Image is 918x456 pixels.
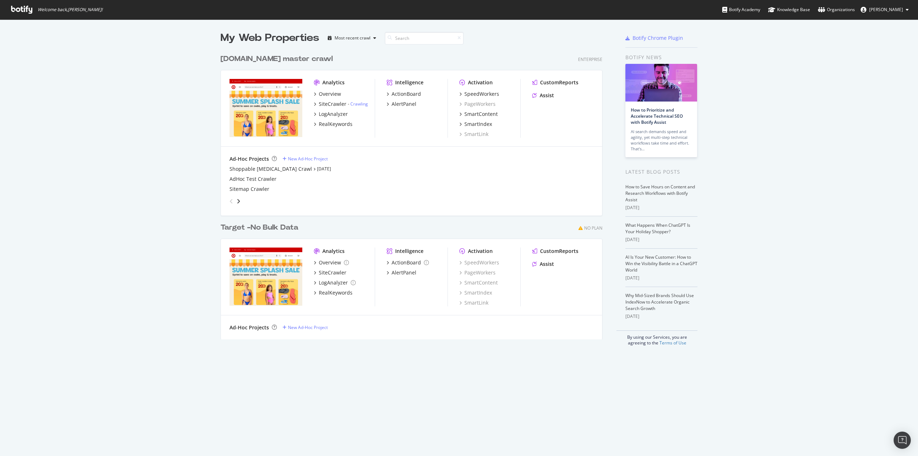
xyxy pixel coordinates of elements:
div: grid [221,45,608,339]
input: Search [385,32,464,44]
a: ActionBoard [387,259,429,266]
a: AlertPanel [387,269,416,276]
div: PageWorkers [459,269,496,276]
img: www.target.com [229,79,302,137]
a: SiteCrawler- Crawling [314,100,368,108]
a: RealKeywords [314,289,352,296]
div: [DATE] [625,205,697,211]
a: How to Save Hours on Content and Research Workflows with Botify Assist [625,184,695,203]
div: angle-left [227,196,236,207]
a: RealKeywords [314,121,352,128]
button: Most recent crawl [325,32,379,44]
div: Ad-Hoc Projects [229,155,269,163]
div: SmartContent [464,111,498,118]
a: SpeedWorkers [459,90,499,98]
a: Assist [532,92,554,99]
a: Target -No Bulk Data [221,222,301,233]
a: SiteCrawler [314,269,346,276]
a: LogAnalyzer [314,111,348,118]
a: New Ad-Hoc Project [283,156,328,162]
a: Crawling [350,101,368,107]
div: Open Intercom Messenger [894,432,911,449]
button: [PERSON_NAME] [855,4,914,15]
a: Terms of Use [659,340,686,346]
a: CustomReports [532,248,578,255]
div: SiteCrawler [319,100,346,108]
a: New Ad-Hoc Project [283,324,328,330]
a: Why Mid-Sized Brands Should Use IndexNow to Accelerate Organic Search Growth [625,292,694,311]
a: Sitemap Crawler [229,185,269,193]
a: PageWorkers [459,100,496,108]
div: My Web Properties [221,31,319,45]
div: Enterprise [578,56,602,62]
a: ActionBoard [387,90,421,98]
div: Botify Academy [722,6,760,13]
a: How to Prioritize and Accelerate Technical SEO with Botify Assist [631,107,683,125]
a: LogAnalyzer [314,279,356,286]
div: LogAnalyzer [319,111,348,118]
div: LogAnalyzer [319,279,348,286]
div: SmartIndex [464,121,492,128]
a: SmartLink [459,299,488,306]
div: New Ad-Hoc Project [288,324,328,330]
a: SpeedWorkers [459,259,499,266]
div: Activation [468,248,493,255]
div: RealKeywords [319,121,352,128]
div: Assist [540,92,554,99]
div: [DATE] [625,313,697,320]
div: Overview [319,90,341,98]
div: - [348,101,368,107]
a: SmartLink [459,131,488,138]
a: SmartIndex [459,121,492,128]
div: SpeedWorkers [464,90,499,98]
div: ActionBoard [392,259,421,266]
div: Intelligence [395,79,423,86]
a: SmartIndex [459,289,492,296]
div: Assist [540,260,554,268]
span: Welcome back, [PERSON_NAME] ! [38,7,103,13]
div: Target -No Bulk Data [221,222,298,233]
a: Shoppable [MEDICAL_DATA] Crawl [229,165,312,173]
a: [DATE] [317,166,331,172]
div: Latest Blog Posts [625,168,697,176]
div: Activation [468,79,493,86]
div: [DATE] [625,236,697,243]
img: How to Prioritize and Accelerate Technical SEO with Botify Assist [625,64,697,102]
div: No Plan [584,225,602,231]
a: Overview [314,90,341,98]
span: Eric Cason [869,6,903,13]
div: RealKeywords [319,289,352,296]
a: SmartContent [459,279,498,286]
div: AlertPanel [392,100,416,108]
a: Assist [532,260,554,268]
div: Overview [319,259,341,266]
div: Botify Chrome Plugin [633,34,683,42]
div: New Ad-Hoc Project [288,156,328,162]
div: Analytics [322,79,345,86]
div: AlertPanel [392,269,416,276]
div: SiteCrawler [319,269,346,276]
div: ActionBoard [392,90,421,98]
div: CustomReports [540,248,578,255]
a: AI Is Your New Customer: How to Win the Visibility Battle in a ChatGPT World [625,254,697,273]
div: angle-right [236,198,241,205]
div: Ad-Hoc Projects [229,324,269,331]
div: [DATE] [625,275,697,281]
div: Organizations [818,6,855,13]
a: AdHoc Test Crawler [229,175,276,183]
div: Knowledge Base [768,6,810,13]
div: Analytics [322,248,345,255]
a: Overview [314,259,349,266]
a: [DOMAIN_NAME] master crawl [221,54,336,64]
div: Most recent crawl [335,36,370,40]
a: CustomReports [532,79,578,86]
